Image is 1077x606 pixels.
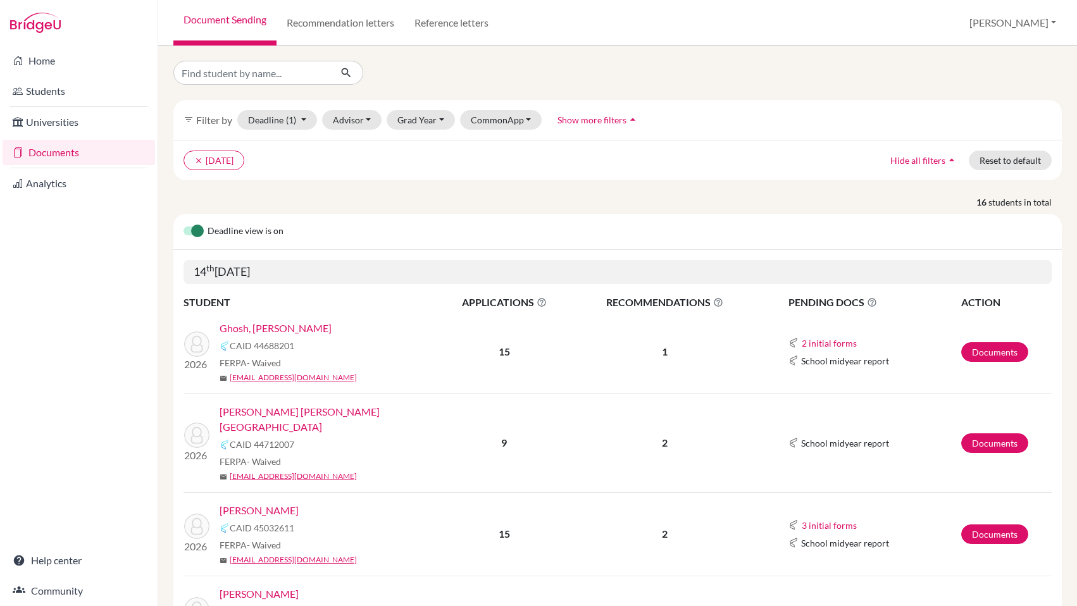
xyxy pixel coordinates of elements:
[557,114,626,125] span: Show more filters
[286,114,296,125] span: (1)
[801,536,889,550] span: School midyear report
[801,436,889,450] span: School midyear report
[184,423,209,448] img: Castro Montvelisky, Sofía
[184,114,194,125] i: filter_list
[247,456,281,467] span: - Waived
[230,372,357,383] a: [EMAIL_ADDRESS][DOMAIN_NAME]
[890,155,945,166] span: Hide all filters
[220,356,281,369] span: FERPA
[801,518,857,533] button: 3 initial forms
[961,342,1028,362] a: Documents
[220,455,281,468] span: FERPA
[964,11,1062,35] button: [PERSON_NAME]
[184,294,437,311] th: STUDENT
[220,473,227,481] span: mail
[196,114,232,126] span: Filter by
[945,154,958,166] i: arrow_drop_up
[322,110,382,130] button: Advisor
[573,435,757,450] p: 2
[573,526,757,541] p: 2
[173,61,330,85] input: Find student by name...
[230,438,294,451] span: CAID 44712007
[788,295,960,310] span: PENDING DOCS
[194,156,203,165] i: clear
[220,321,332,336] a: Ghosh, [PERSON_NAME]
[547,110,650,130] button: Show more filtersarrow_drop_up
[499,345,510,357] b: 15
[220,557,227,564] span: mail
[3,78,155,104] a: Students
[460,110,542,130] button: CommonApp
[184,514,209,539] img: Curry, Owen
[573,344,757,359] p: 1
[3,548,155,573] a: Help center
[961,433,1028,453] a: Documents
[184,448,209,463] p: 2026
[976,195,988,209] strong: 16
[220,404,445,435] a: [PERSON_NAME] [PERSON_NAME][GEOGRAPHIC_DATA]
[501,436,507,448] b: 9
[230,471,357,482] a: [EMAIL_ADDRESS][DOMAIN_NAME]
[184,260,1052,284] h5: 14 [DATE]
[961,524,1028,544] a: Documents
[220,440,230,450] img: Common App logo
[788,338,799,348] img: Common App logo
[788,538,799,548] img: Common App logo
[220,586,299,602] a: [PERSON_NAME]
[573,295,757,310] span: RECOMMENDATIONS
[10,13,61,33] img: Bridge-U
[237,110,317,130] button: Deadline(1)
[247,357,281,368] span: - Waived
[208,224,283,239] span: Deadline view is on
[184,357,209,372] p: 2026
[230,554,357,566] a: [EMAIL_ADDRESS][DOMAIN_NAME]
[3,109,155,135] a: Universities
[387,110,455,130] button: Grad Year
[230,521,294,535] span: CAID 45032611
[184,539,209,554] p: 2026
[220,341,230,351] img: Common App logo
[247,540,281,550] span: - Waived
[499,528,510,540] b: 15
[230,339,294,352] span: CAID 44688201
[184,331,209,357] img: Ghosh, Diego Raahi
[220,538,281,552] span: FERPA
[880,151,969,170] button: Hide all filtersarrow_drop_up
[3,48,155,73] a: Home
[988,195,1062,209] span: students in total
[220,523,230,533] img: Common App logo
[437,295,571,310] span: APPLICATIONS
[788,438,799,448] img: Common App logo
[220,503,299,518] a: [PERSON_NAME]
[969,151,1052,170] button: Reset to default
[3,171,155,196] a: Analytics
[801,354,889,368] span: School midyear report
[626,113,639,126] i: arrow_drop_up
[788,520,799,530] img: Common App logo
[206,263,215,273] sup: th
[801,336,857,350] button: 2 initial forms
[3,140,155,165] a: Documents
[3,578,155,603] a: Community
[184,151,244,170] button: clear[DATE]
[788,356,799,366] img: Common App logo
[961,294,1052,311] th: ACTION
[220,374,227,382] span: mail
